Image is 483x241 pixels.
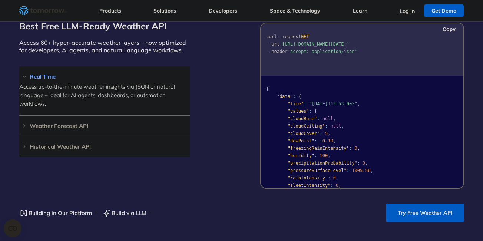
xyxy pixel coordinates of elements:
[153,7,176,14] a: Solutions
[270,7,320,14] a: Space & Technology
[330,123,341,129] span: null
[325,131,327,136] span: 5
[320,131,322,136] span: :
[287,175,327,181] span: "rainIntensity"
[287,138,314,143] span: "dewPoint"
[287,49,357,54] span: 'accept: application/json'
[353,7,367,14] a: Learn
[287,101,303,106] span: "time"
[282,34,301,39] span: request
[320,138,322,143] span: -
[266,42,271,47] span: --
[330,183,333,188] span: :
[333,175,335,181] span: 0
[352,168,371,173] span: 1005.56
[19,123,190,129] h3: Weather Forecast API
[363,161,365,166] span: 0
[287,168,346,173] span: "pressureSurfaceLevel"
[354,146,357,151] span: 0
[309,101,357,106] span: "[DATE]T13:53:00Z"
[271,42,279,47] span: url
[365,161,368,166] span: ,
[335,175,338,181] span: ,
[424,4,464,17] a: Get Demo
[333,138,335,143] span: ,
[328,153,330,158] span: ,
[19,74,190,79] h3: Real Time
[271,49,287,54] span: header
[322,116,333,121] span: null
[386,204,464,222] a: Try Free Weather API
[277,34,282,39] span: --
[328,175,330,181] span: :
[328,131,330,136] span: ,
[266,86,269,92] span: {
[4,219,21,237] button: Open CMP widget
[341,123,344,129] span: ,
[357,161,360,166] span: :
[349,146,351,151] span: :
[314,109,317,114] span: {
[370,168,373,173] span: ,
[314,138,317,143] span: :
[298,94,301,99] span: {
[19,39,190,54] p: Access 60+ hyper-accurate weather layers – now optimized for developers, AI agents, and natural l...
[19,208,92,218] a: Building in Our Platform
[99,7,121,14] a: Products
[325,123,327,129] span: :
[19,5,67,16] a: Home link
[314,153,317,158] span: :
[301,34,309,39] span: GET
[400,8,415,14] a: Log In
[309,109,311,114] span: :
[287,109,309,114] span: "values"
[266,49,271,54] span: --
[279,42,349,47] span: '[URL][DOMAIN_NAME][DATE]'
[317,116,320,121] span: :
[287,123,325,129] span: "cloudCeiling"
[322,138,333,143] span: 0.19
[287,116,317,121] span: "cloudBase"
[357,146,360,151] span: ,
[277,94,292,99] span: "data"
[333,116,335,121] span: ,
[346,168,349,173] span: :
[209,7,237,14] a: Developers
[335,183,338,188] span: 0
[435,25,458,33] button: Copy
[293,94,295,99] span: :
[287,131,320,136] span: "cloudCover"
[304,101,306,106] span: :
[287,146,349,151] span: "freezingRainIntensity"
[287,153,314,158] span: "humidity"
[266,34,277,39] span: curl
[19,82,190,108] p: Access up-to-the-minute weather insights via JSON or natural language – ideal for AI agents, dash...
[338,183,341,188] span: ,
[102,208,146,218] a: Build via LLM
[287,161,357,166] span: "precipitationProbability"
[19,144,190,149] h3: Historical Weather API
[287,183,330,188] span: "sleetIntensity"
[320,153,328,158] span: 100
[357,101,360,106] span: ,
